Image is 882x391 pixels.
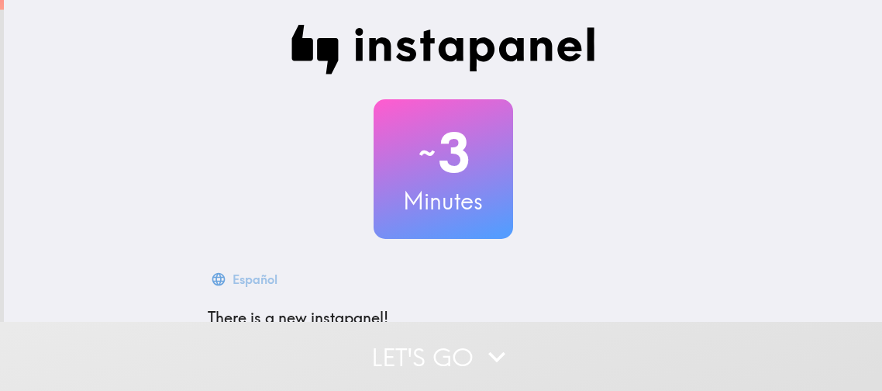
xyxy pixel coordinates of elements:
[374,121,513,185] h2: 3
[208,308,388,327] span: There is a new instapanel!
[208,264,284,295] button: Español
[233,268,277,290] div: Español
[291,25,595,74] img: Instapanel
[416,130,438,176] span: ~
[374,185,513,217] h3: Minutes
